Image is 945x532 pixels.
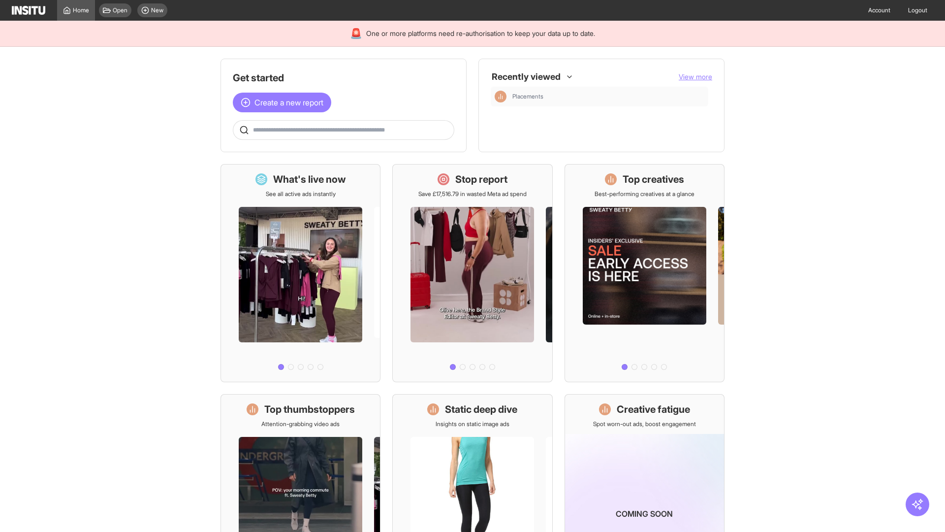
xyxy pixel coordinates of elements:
h1: Static deep dive [445,402,517,416]
span: Placements [512,93,704,100]
span: Placements [512,93,543,100]
div: Insights [495,91,506,102]
img: Logo [12,6,45,15]
span: Home [73,6,89,14]
span: One or more platforms need re-authorisation to keep your data up to date. [366,29,595,38]
button: Create a new report [233,93,331,112]
h1: What's live now [273,172,346,186]
span: New [151,6,163,14]
h1: Top thumbstoppers [264,402,355,416]
a: What's live nowSee all active ads instantly [220,164,380,382]
span: Open [113,6,127,14]
div: 🚨 [350,27,362,40]
p: Insights on static image ads [436,420,509,428]
a: Stop reportSave £17,516.79 in wasted Meta ad spend [392,164,552,382]
p: See all active ads instantly [266,190,336,198]
button: View more [679,72,712,82]
h1: Stop report [455,172,507,186]
p: Attention-grabbing video ads [261,420,340,428]
p: Save £17,516.79 in wasted Meta ad spend [418,190,527,198]
span: View more [679,72,712,81]
p: Best-performing creatives at a glance [595,190,694,198]
span: Create a new report [254,97,323,108]
a: Top creativesBest-performing creatives at a glance [565,164,724,382]
h1: Top creatives [623,172,684,186]
h1: Get started [233,71,454,85]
